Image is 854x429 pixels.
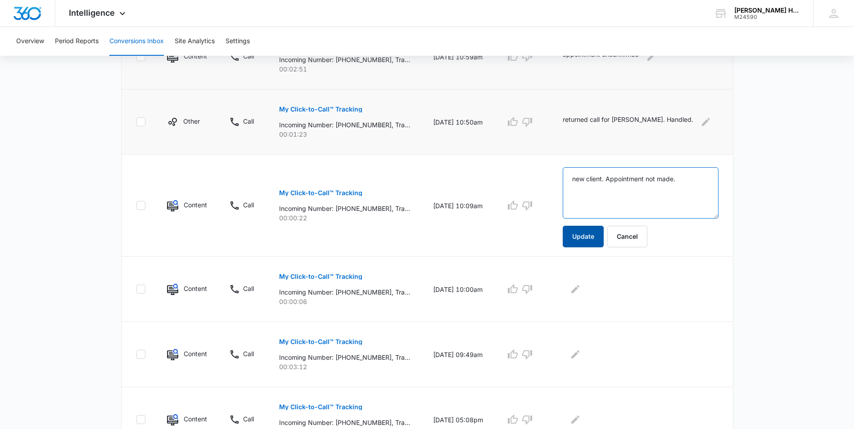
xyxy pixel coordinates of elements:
p: 00:00:06 [279,297,411,306]
p: Other [183,116,200,126]
textarea: new client. Appointment not made. [563,167,718,219]
td: [DATE] 10:50am [422,89,494,155]
p: My Click-to-Call™ Tracking [279,190,362,196]
p: Call [243,116,254,126]
button: Edit Comments [568,282,583,296]
div: account name [734,7,800,14]
button: Edit Comments [699,115,713,129]
p: Content [184,200,207,210]
td: [DATE] 10:09am [422,155,494,257]
button: My Click-to-Call™ Tracking [279,266,362,287]
p: Content [184,414,207,424]
p: Incoming Number: [PHONE_NUMBER], Tracking Number: [PHONE_NUMBER], Ring To: [PHONE_NUMBER], Caller... [279,120,410,130]
td: [DATE] 10:59am [422,24,494,89]
button: Settings [226,27,250,56]
p: appointment unconfirmed [563,49,639,64]
p: My Click-to-Call™ Tracking [279,404,362,410]
span: Intelligence [69,8,115,18]
p: Incoming Number: [PHONE_NUMBER], Tracking Number: [PHONE_NUMBER], Ring To: [PHONE_NUMBER], Caller... [279,353,410,362]
button: Edit Comments [644,49,659,64]
p: Call [243,51,254,61]
button: Overview [16,27,44,56]
button: My Click-to-Call™ Tracking [279,98,362,120]
p: 00:01:23 [279,130,411,139]
button: My Click-to-Call™ Tracking [279,331,362,353]
td: [DATE] 10:00am [422,257,494,322]
p: returned call for [PERSON_NAME]. Handled. [563,115,693,129]
button: Site Analytics [175,27,215,56]
button: My Click-to-Call™ Tracking [279,182,362,204]
p: Call [243,284,254,293]
button: Period Reports [55,27,99,56]
p: Incoming Number: [PHONE_NUMBER], Tracking Number: [PHONE_NUMBER], Ring To: [PHONE_NUMBER], Caller... [279,287,410,297]
p: Content [184,51,207,61]
p: Incoming Number: [PHONE_NUMBER], Tracking Number: [PHONE_NUMBER], Ring To: [PHONE_NUMBER], Caller... [279,55,410,64]
p: 00:02:51 [279,64,411,74]
p: Content [184,349,207,358]
button: Conversions Inbox [109,27,164,56]
button: My Click-to-Call™ Tracking [279,396,362,418]
p: Call [243,349,254,358]
p: Incoming Number: [PHONE_NUMBER], Tracking Number: [PHONE_NUMBER], Ring To: [PHONE_NUMBER], Caller... [279,204,410,213]
p: My Click-to-Call™ Tracking [279,106,362,112]
div: account id [734,14,800,20]
p: My Click-to-Call™ Tracking [279,273,362,280]
p: Call [243,414,254,424]
p: My Click-to-Call™ Tracking [279,339,362,345]
p: 00:00:22 [279,213,411,223]
p: Incoming Number: [PHONE_NUMBER], Tracking Number: [PHONE_NUMBER], Ring To: [PHONE_NUMBER], Caller... [279,418,410,427]
p: Content [184,284,207,293]
button: Edit Comments [568,347,583,362]
button: Edit Comments [568,412,583,427]
td: [DATE] 09:49am [422,322,494,387]
button: Cancel [607,226,647,247]
button: Update [563,226,604,247]
p: Call [243,200,254,210]
p: 00:03:12 [279,362,411,371]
